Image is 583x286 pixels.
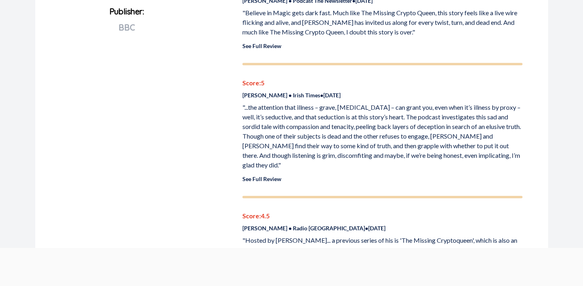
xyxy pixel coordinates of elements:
iframe: Advertisement [146,248,438,284]
p: Score: 5 [242,78,522,88]
p: "...the attention that illness – grave, [MEDICAL_DATA] – can grant you, even when it’s illness by... [242,103,522,170]
a: See Full Review [242,175,281,182]
span: BBC [119,22,135,32]
p: [PERSON_NAME] • Radio [GEOGRAPHIC_DATA] • [DATE] [242,224,522,232]
a: See Full Review [242,42,281,49]
p: [PERSON_NAME] • Irish Times • [DATE] [242,91,522,99]
p: Publisher: [42,4,213,61]
p: "Hosted by [PERSON_NAME]... a previous series of his is 'The Missing Cryptoqueen', which is also ... [242,236,522,274]
p: "Believe in Magic gets dark fast. Much like The Missing Crypto Queen, this story feels like a liv... [242,8,522,37]
p: Score: 4.5 [242,211,522,221]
